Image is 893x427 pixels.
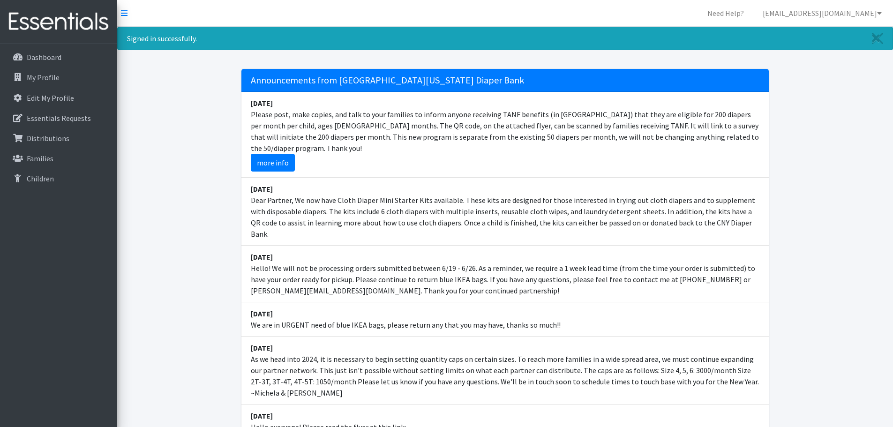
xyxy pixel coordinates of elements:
[4,48,113,67] a: Dashboard
[27,174,54,183] p: Children
[27,73,60,82] p: My Profile
[863,27,893,50] a: Close
[251,252,273,262] strong: [DATE]
[251,98,273,108] strong: [DATE]
[241,178,769,246] li: Dear Partner, We now have Cloth Diaper Mini Starter Kits available. These kits are designed for t...
[251,411,273,420] strong: [DATE]
[241,302,769,337] li: We are in URGENT need of blue IKEA bags, please return any that you may have, thanks so much!!
[4,6,113,37] img: HumanEssentials
[241,337,769,405] li: As we head into 2024, it is necessary to begin setting quantity caps on certain sizes. To reach m...
[4,129,113,148] a: Distributions
[27,134,69,143] p: Distributions
[700,4,751,22] a: Need Help?
[241,69,769,92] h5: Announcements from [GEOGRAPHIC_DATA][US_STATE] Diaper Bank
[4,109,113,127] a: Essentials Requests
[4,149,113,168] a: Families
[241,92,769,178] li: Please post, make copies, and talk to your families to inform anyone receiving TANF benefits (in ...
[4,169,113,188] a: Children
[251,154,295,172] a: more info
[251,309,273,318] strong: [DATE]
[241,246,769,302] li: Hello! We will not be processing orders submitted between 6/19 - 6/26. As a reminder, we require ...
[4,68,113,87] a: My Profile
[27,113,91,123] p: Essentials Requests
[117,27,893,50] div: Signed in successfully.
[251,184,273,194] strong: [DATE]
[4,89,113,107] a: Edit My Profile
[755,4,889,22] a: [EMAIL_ADDRESS][DOMAIN_NAME]
[27,93,74,103] p: Edit My Profile
[27,52,61,62] p: Dashboard
[27,154,53,163] p: Families
[251,343,273,352] strong: [DATE]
